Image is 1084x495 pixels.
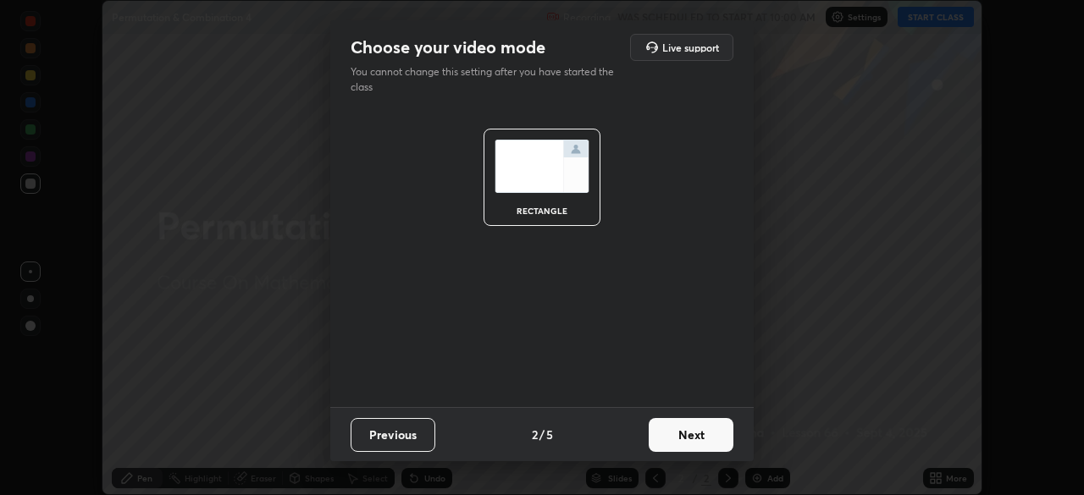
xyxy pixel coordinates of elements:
[508,206,576,215] div: rectangle
[532,426,538,443] h4: 2
[351,36,545,58] h2: Choose your video mode
[351,418,435,452] button: Previous
[546,426,553,443] h4: 5
[495,140,589,193] img: normalScreenIcon.ae25ed63.svg
[662,42,719,52] h5: Live support
[539,426,545,443] h4: /
[649,418,733,452] button: Next
[351,64,625,95] p: You cannot change this setting after you have started the class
